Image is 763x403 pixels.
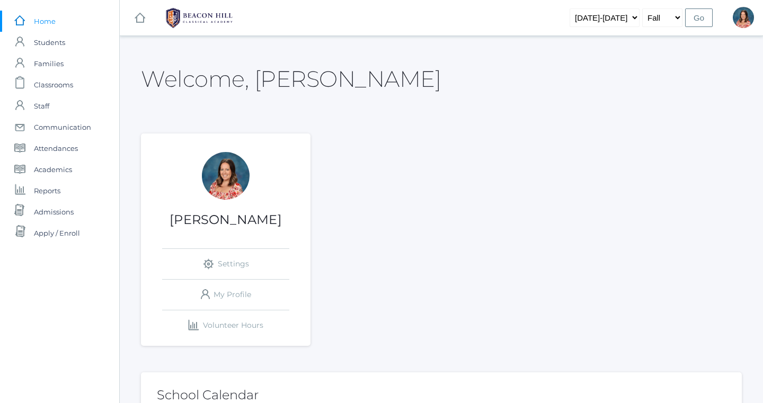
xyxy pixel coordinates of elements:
img: 1_BHCALogos-05.png [159,5,239,31]
h1: [PERSON_NAME] [141,213,310,227]
span: Reports [34,180,60,201]
a: Volunteer Hours [162,310,289,341]
span: Students [34,32,65,53]
div: Jennifer Jenkins [202,152,250,200]
h2: Welcome, [PERSON_NAME] [141,67,441,91]
h2: School Calendar [157,388,726,402]
span: Classrooms [34,74,73,95]
a: My Profile [162,280,289,310]
span: Communication [34,117,91,138]
span: Home [34,11,56,32]
div: Jennifer Jenkins [733,7,754,28]
span: Families [34,53,64,74]
span: Admissions [34,201,74,222]
input: Go [685,8,713,27]
span: Apply / Enroll [34,222,80,244]
span: Attendances [34,138,78,159]
span: Staff [34,95,49,117]
a: Settings [162,249,289,279]
span: Academics [34,159,72,180]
